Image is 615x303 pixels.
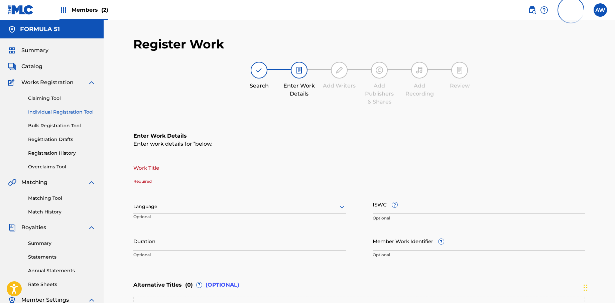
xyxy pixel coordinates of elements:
[373,252,585,258] p: Optional
[21,62,42,70] span: Catalog
[8,178,16,186] img: Matching
[185,281,193,289] span: ( 0 )
[443,82,476,90] div: Review
[28,267,96,274] a: Annual Statements
[195,141,213,147] span: below.
[21,79,74,87] span: Works Registration
[72,6,108,14] span: Members
[8,5,34,15] img: MLC Logo
[193,141,195,147] span: ‘ ’
[335,66,343,74] img: step indicator icon for Add Writers
[8,62,42,70] a: CatalogCatalog
[415,66,423,74] img: step indicator icon for Add Recording
[28,195,96,202] a: Matching Tool
[21,178,47,186] span: Matching
[28,95,96,102] a: Claiming Tool
[21,223,46,232] span: Royalties
[20,25,60,33] h5: FORMULA 51
[28,281,96,288] a: Rate Sheets
[375,66,383,74] img: step indicator icon for Add Publishers & Shares
[133,132,585,140] h6: Enter Work Details
[206,281,239,289] span: (OPTIONAL)
[403,82,436,98] div: Add Recording
[28,163,96,170] a: Overclaims Tool
[242,82,276,90] div: Search
[540,3,548,17] div: Help
[8,46,16,54] img: Summary
[540,6,548,14] img: help
[133,141,193,147] span: Enter work details for
[28,150,96,157] a: Registration History
[28,254,96,261] a: Statements
[528,6,536,14] img: search
[28,122,96,129] a: Bulk Registration Tool
[28,240,96,247] a: Summary
[8,25,16,33] img: Accounts
[28,136,96,143] a: Registration Drafts
[133,252,346,258] p: Optional
[282,82,316,98] div: Enter Work Details
[28,109,96,116] a: Individual Registration Tool
[439,239,444,244] span: ?
[88,79,96,87] img: expand
[133,214,198,225] p: Optional
[197,282,202,288] span: ?
[373,215,585,221] p: Optional
[528,3,536,17] a: Public Search
[456,66,464,74] img: step indicator icon for Review
[363,82,396,106] div: Add Publishers & Shares
[8,223,16,232] img: Royalties
[8,46,48,54] a: SummarySummary
[59,6,68,14] img: Top Rightsholders
[594,3,607,17] div: User Menu
[133,281,182,289] span: Alternative Titles
[255,66,263,74] img: step indicator icon for Search
[133,178,251,184] p: Required
[596,203,615,252] iframe: Resource Center
[295,66,303,74] img: step indicator icon for Enter Work Details
[392,202,397,207] span: ?
[21,46,48,54] span: Summary
[323,82,356,90] div: Add Writers
[133,37,224,52] h2: Register Work
[28,208,96,215] a: Match History
[8,62,16,70] img: Catalog
[582,271,615,303] iframe: Chat Widget
[88,178,96,186] img: expand
[88,223,96,232] img: expand
[101,7,108,13] span: (2)
[8,79,17,87] img: Works Registration
[584,278,588,298] div: Drag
